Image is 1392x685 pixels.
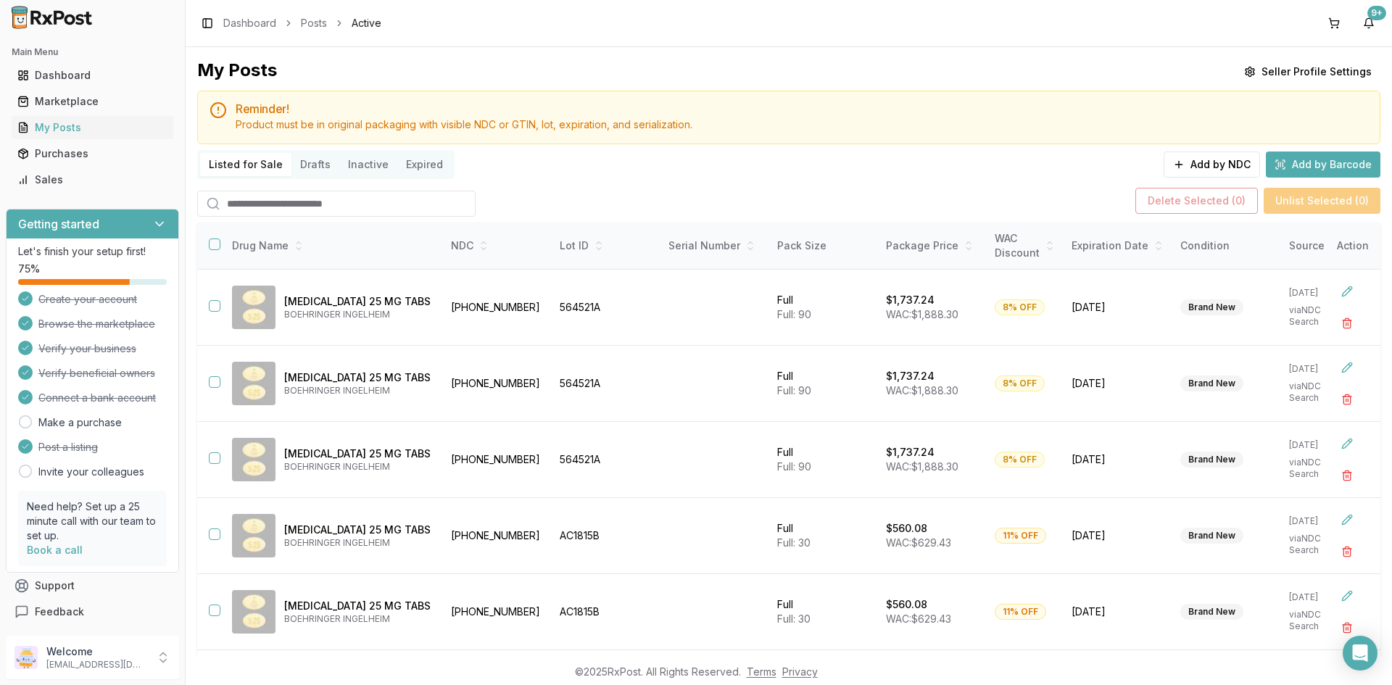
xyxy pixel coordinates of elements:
[1334,615,1360,641] button: Delete
[1072,238,1163,253] div: Expiration Date
[12,88,173,115] a: Marketplace
[886,460,958,473] span: WAC: $1,888.30
[232,362,275,405] img: Jardiance 25 MG TABS
[284,613,431,625] p: BOEHRINGER INGELHEIM
[886,308,958,320] span: WAC: $1,888.30
[17,94,167,109] div: Marketplace
[14,646,38,669] img: User avatar
[1343,636,1377,671] div: Open Intercom Messenger
[38,366,155,381] span: Verify beneficial owners
[1289,515,1344,527] p: [DATE]
[6,142,179,165] button: Purchases
[886,613,951,625] span: WAC: $629.43
[768,270,877,346] td: Full
[284,523,431,537] p: [MEDICAL_DATA] 25 MG TABS
[886,369,935,383] p: $1,737.24
[232,438,275,481] img: Jardiance 25 MG TABS
[886,445,935,460] p: $1,737.24
[1072,300,1163,315] span: [DATE]
[1289,591,1344,603] p: [DATE]
[284,385,431,397] p: BOEHRINGER INGELHEIM
[1289,457,1344,480] p: via NDC Search
[995,231,1054,260] div: WAC Discount
[1289,439,1344,451] p: [DATE]
[782,665,818,678] a: Privacy
[1334,507,1360,533] button: Edit
[551,346,660,422] td: 564521A
[236,103,1368,115] h5: Reminder!
[1289,363,1344,375] p: [DATE]
[46,644,147,659] p: Welcome
[1180,528,1243,544] div: Brand New
[1180,604,1243,620] div: Brand New
[284,309,431,320] p: BOEHRINGER INGELHEIM
[236,117,1368,132] div: Product must be in original packaging with visible NDC or GTIN, lot, expiration, and serialization.
[777,613,811,625] span: Full: 30
[995,528,1046,544] div: 11% OFF
[1334,462,1360,489] button: Delete
[197,59,277,85] div: My Posts
[1357,12,1380,35] button: 9+
[1172,223,1280,270] th: Condition
[284,370,431,385] p: [MEDICAL_DATA] 25 MG TABS
[886,293,935,307] p: $1,737.24
[442,422,551,498] td: [PHONE_NUMBER]
[6,573,179,599] button: Support
[1180,452,1243,468] div: Brand New
[1180,375,1243,391] div: Brand New
[1289,609,1344,632] p: via NDC Search
[560,238,651,253] div: Lot ID
[768,346,877,422] td: Full
[1235,59,1380,85] button: Seller Profile Settings
[38,292,137,307] span: Create your account
[777,308,811,320] span: Full: 90
[232,238,431,253] div: Drug Name
[17,68,167,83] div: Dashboard
[747,665,776,678] a: Terms
[352,16,381,30] span: Active
[291,153,339,176] button: Drafts
[6,116,179,139] button: My Posts
[886,238,977,253] div: Package Price
[1180,299,1243,315] div: Brand New
[223,16,381,30] nav: breadcrumb
[1334,386,1360,412] button: Delete
[886,521,927,536] p: $560.08
[232,590,275,634] img: Jardiance 25 MG TABS
[768,223,877,270] th: Pack Size
[12,167,173,193] a: Sales
[1072,528,1163,543] span: [DATE]
[397,153,452,176] button: Expired
[35,605,84,619] span: Feedback
[232,514,275,557] img: Jardiance 25 MG TABS
[223,16,276,30] a: Dashboard
[200,153,291,176] button: Listed for Sale
[886,597,927,612] p: $560.08
[442,574,551,650] td: [PHONE_NUMBER]
[995,452,1045,468] div: 8% OFF
[27,499,158,543] p: Need help? Set up a 25 minute call with our team to set up.
[232,286,275,329] img: Jardiance 25 MG TABS
[17,120,167,135] div: My Posts
[1164,151,1260,178] button: Add by NDC
[46,659,147,671] p: [EMAIL_ADDRESS][DOMAIN_NAME]
[12,46,173,58] h2: Main Menu
[38,440,98,454] span: Post a listing
[18,244,167,259] p: Let's finish your setup first!
[1072,376,1163,391] span: [DATE]
[1072,605,1163,619] span: [DATE]
[1367,6,1386,20] div: 9+
[1334,278,1360,304] button: Edit
[995,375,1045,391] div: 8% OFF
[442,498,551,574] td: [PHONE_NUMBER]
[284,537,431,549] p: BOEHRINGER INGELHEIM
[551,574,660,650] td: AC1815B
[995,299,1045,315] div: 8% OFF
[284,599,431,613] p: [MEDICAL_DATA] 25 MG TABS
[38,341,136,356] span: Verify your business
[12,62,173,88] a: Dashboard
[668,238,760,253] div: Serial Number
[284,447,431,461] p: [MEDICAL_DATA] 25 MG TABS
[1334,583,1360,609] button: Edit
[1289,287,1344,299] p: [DATE]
